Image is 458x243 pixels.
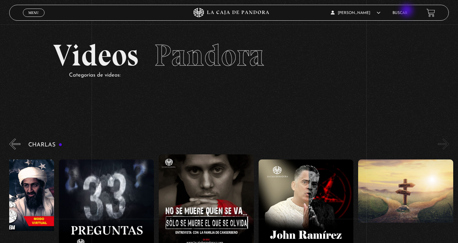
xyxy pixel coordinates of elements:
span: Pandora [154,37,264,73]
p: Categorías de videos: [69,71,405,80]
a: View your shopping cart [427,9,435,17]
h3: Charlas [28,142,62,148]
a: Buscar [392,11,407,15]
span: Cerrar [26,16,41,21]
button: Next [438,138,449,150]
h2: Videos [53,40,405,71]
span: [PERSON_NAME] [331,11,380,15]
button: Previous [9,138,20,150]
span: Menu [28,11,39,15]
